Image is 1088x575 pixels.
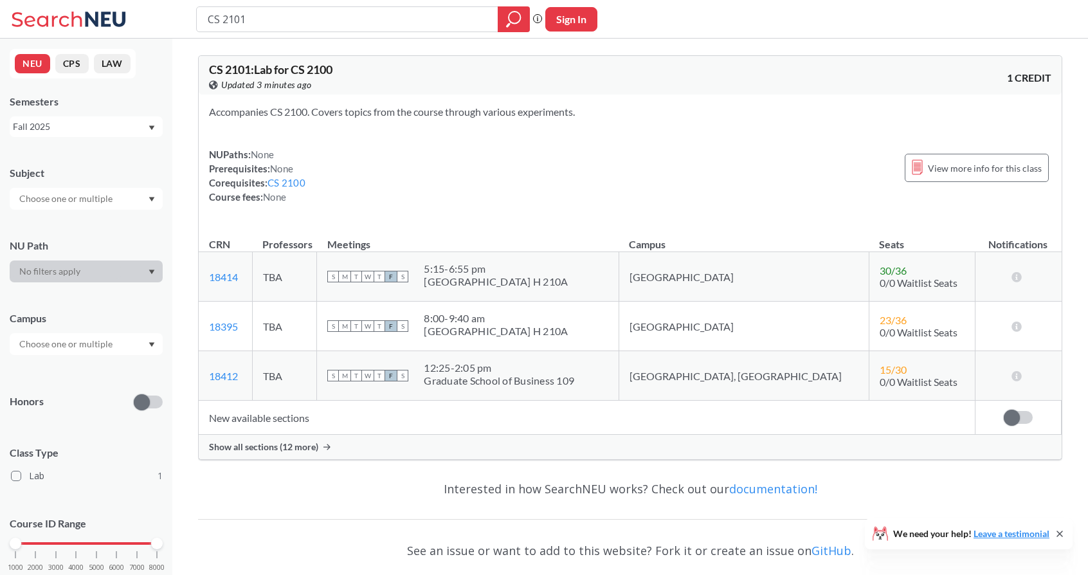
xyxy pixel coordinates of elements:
[28,564,43,571] span: 2000
[327,271,339,282] span: S
[270,163,293,174] span: None
[10,394,44,409] p: Honors
[209,62,332,77] span: CS 2101 : Lab for CS 2100
[880,277,957,289] span: 0/0 Waitlist Seats
[48,564,64,571] span: 3000
[339,320,350,332] span: M
[209,320,238,333] a: 18395
[880,363,907,376] span: 15 / 30
[385,271,397,282] span: F
[199,401,975,435] td: New available sections
[149,125,155,131] svg: Dropdown arrow
[339,271,350,282] span: M
[397,271,408,282] span: S
[374,320,385,332] span: T
[385,320,397,332] span: F
[350,271,362,282] span: T
[252,252,317,302] td: TBA
[209,441,318,453] span: Show all sections (12 more)
[221,78,312,92] span: Updated 3 minutes ago
[209,271,238,283] a: 18414
[109,564,124,571] span: 6000
[209,237,230,251] div: CRN
[327,370,339,381] span: S
[424,374,574,387] div: Graduate School of Business 109
[252,302,317,351] td: TBA
[545,7,597,32] button: Sign In
[619,302,869,351] td: [GEOGRAPHIC_DATA]
[15,54,50,73] button: NEU
[880,314,907,326] span: 23 / 36
[267,177,305,188] a: CS 2100
[339,370,350,381] span: M
[880,264,907,277] span: 30 / 36
[10,516,163,531] p: Course ID Range
[362,271,374,282] span: W
[385,370,397,381] span: F
[424,275,568,288] div: [GEOGRAPHIC_DATA] H 210A
[149,269,155,275] svg: Dropdown arrow
[619,252,869,302] td: [GEOGRAPHIC_DATA]
[13,120,147,134] div: Fall 2025
[10,188,163,210] div: Dropdown arrow
[424,361,574,374] div: 12:25 - 2:05 pm
[729,481,817,497] a: documentation!
[11,468,163,484] label: Lab
[198,532,1062,569] div: See an issue or want to add to this website? Fork it or create an issue on .
[10,446,163,460] span: Class Type
[209,147,305,204] div: NUPaths: Prerequisites: Corequisites: Course fees:
[811,543,851,558] a: GitHub
[89,564,104,571] span: 5000
[424,325,568,338] div: [GEOGRAPHIC_DATA] H 210A
[928,160,1042,176] span: View more info for this class
[10,116,163,137] div: Fall 2025Dropdown arrow
[206,8,489,30] input: Class, professor, course number, "phrase"
[10,166,163,180] div: Subject
[10,95,163,109] div: Semesters
[424,262,568,275] div: 5:15 - 6:55 pm
[350,370,362,381] span: T
[374,271,385,282] span: T
[252,224,317,252] th: Professors
[506,10,521,28] svg: magnifying glass
[94,54,131,73] button: LAW
[397,370,408,381] span: S
[974,528,1049,539] a: Leave a testimonial
[880,376,957,388] span: 0/0 Waitlist Seats
[869,224,975,252] th: Seats
[55,54,89,73] button: CPS
[374,370,385,381] span: T
[129,564,145,571] span: 7000
[252,351,317,401] td: TBA
[158,469,163,483] span: 1
[397,320,408,332] span: S
[149,342,155,347] svg: Dropdown arrow
[209,105,1051,119] section: Accompanies CS 2100. Covers topics from the course through various experiments.
[893,529,1049,538] span: We need your help!
[362,320,374,332] span: W
[263,191,286,203] span: None
[880,326,957,338] span: 0/0 Waitlist Seats
[424,312,568,325] div: 8:00 - 9:40 am
[498,6,530,32] div: magnifying glass
[13,191,121,206] input: Choose one or multiple
[13,336,121,352] input: Choose one or multiple
[10,239,163,253] div: NU Path
[149,197,155,202] svg: Dropdown arrow
[10,311,163,325] div: Campus
[619,351,869,401] td: [GEOGRAPHIC_DATA], [GEOGRAPHIC_DATA]
[317,224,619,252] th: Meetings
[251,149,274,160] span: None
[198,470,1062,507] div: Interested in how SearchNEU works? Check out our
[619,224,869,252] th: Campus
[199,435,1062,459] div: Show all sections (12 more)
[327,320,339,332] span: S
[209,370,238,382] a: 18412
[1007,71,1051,85] span: 1 CREDIT
[362,370,374,381] span: W
[10,260,163,282] div: Dropdown arrow
[8,564,23,571] span: 1000
[68,564,84,571] span: 4000
[350,320,362,332] span: T
[10,333,163,355] div: Dropdown arrow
